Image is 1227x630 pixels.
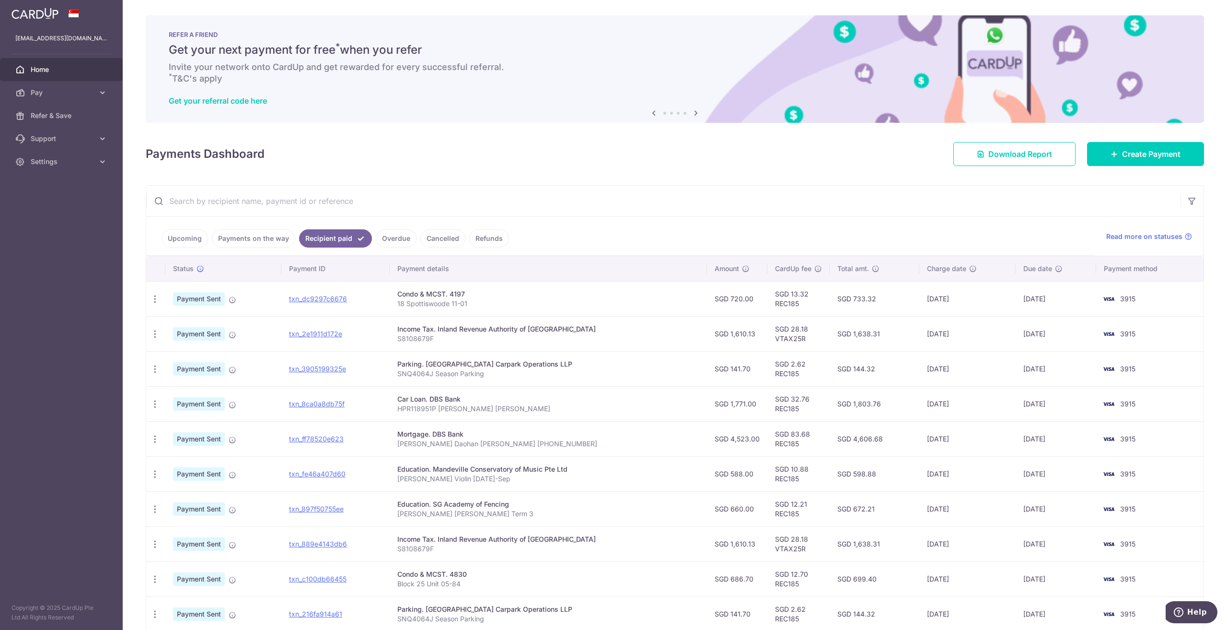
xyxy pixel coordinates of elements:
[173,432,225,446] span: Payment Sent
[397,359,699,369] div: Parking. [GEOGRAPHIC_DATA] Carpark Operations LLP
[162,229,208,248] a: Upcoming
[1120,400,1135,408] span: 3915
[1099,608,1118,620] img: Bank Card
[173,572,225,586] span: Payment Sent
[707,386,767,421] td: SGD 1,771.00
[919,316,1016,351] td: [DATE]
[299,229,372,248] a: Recipient paid
[919,491,1016,526] td: [DATE]
[289,505,344,513] a: txn_897f50755ee
[830,421,919,456] td: SGD 4,606.68
[397,570,699,579] div: Condo & MCST. 4830
[830,456,919,491] td: SGD 598.88
[397,535,699,544] div: Income Tax. Inland Revenue Authority of [GEOGRAPHIC_DATA]
[146,145,265,163] h4: Payments Dashboard
[919,386,1016,421] td: [DATE]
[1096,256,1204,281] th: Payment method
[1099,573,1118,585] img: Bank Card
[830,526,919,561] td: SGD 1,638.31
[397,614,699,624] p: SNQ4064J Season Parking
[707,421,767,456] td: SGD 4,523.00
[397,369,699,379] p: SNQ4064J Season Parking
[289,400,345,408] a: txn_8ca0a8db75f
[1016,561,1096,596] td: [DATE]
[1120,365,1135,373] span: 3915
[397,509,699,519] p: [PERSON_NAME] [PERSON_NAME] Term 3
[289,330,342,338] a: txn_2e1911d172e
[707,491,767,526] td: SGD 660.00
[1106,232,1192,241] a: Read more on statuses
[173,502,225,516] span: Payment Sent
[289,575,347,583] a: txn_c100db66455
[397,324,699,334] div: Income Tax. Inland Revenue Authority of [GEOGRAPHIC_DATA]
[919,351,1016,386] td: [DATE]
[1099,538,1118,550] img: Bank Card
[31,157,94,166] span: Settings
[1120,295,1135,303] span: 3915
[289,540,347,548] a: txn_889e4143db6
[1120,505,1135,513] span: 3915
[919,456,1016,491] td: [DATE]
[397,439,699,449] p: [PERSON_NAME] Daohan [PERSON_NAME] [PHONE_NUMBER]
[707,526,767,561] td: SGD 1,610.13
[830,316,919,351] td: SGD 1,638.31
[289,610,342,618] a: txn_216fa914a61
[1099,293,1118,305] img: Bank Card
[397,394,699,404] div: Car Loan. DBS Bank
[173,537,225,551] span: Payment Sent
[1120,610,1135,618] span: 3915
[767,281,830,316] td: SGD 13.32 REC185
[169,96,267,106] a: Get your referral code here
[173,264,194,273] span: Status
[146,186,1181,216] input: Search by recipient name, payment id or reference
[830,386,919,421] td: SGD 1,803.76
[1099,503,1118,515] img: Bank Card
[1087,142,1204,166] a: Create Payment
[31,65,94,74] span: Home
[1099,363,1118,375] img: Bank Card
[927,264,966,273] span: Charge date
[397,464,699,474] div: Education. Mandeville Conservatory of Music Pte Ltd
[1016,351,1096,386] td: [DATE]
[1120,470,1135,478] span: 3915
[1016,316,1096,351] td: [DATE]
[837,264,869,273] span: Total amt.
[919,526,1016,561] td: [DATE]
[767,526,830,561] td: SGD 28.18 VTAX25R
[1099,433,1118,445] img: Bank Card
[1120,435,1135,443] span: 3915
[830,561,919,596] td: SGD 699.40
[397,334,699,344] p: S8108679F
[289,470,346,478] a: txn_fe46a407d60
[1099,328,1118,340] img: Bank Card
[146,15,1204,123] img: RAF banner
[31,88,94,97] span: Pay
[707,456,767,491] td: SGD 588.00
[1106,232,1182,241] span: Read more on statuses
[1016,421,1096,456] td: [DATE]
[469,229,509,248] a: Refunds
[376,229,417,248] a: Overdue
[397,605,699,614] div: Parking. [GEOGRAPHIC_DATA] Carpark Operations LLP
[173,607,225,621] span: Payment Sent
[289,295,347,303] a: txn_dc9297c6676
[173,467,225,481] span: Payment Sent
[212,229,295,248] a: Payments on the way
[988,148,1052,160] span: Download Report
[1120,575,1135,583] span: 3915
[1016,526,1096,561] td: [DATE]
[830,351,919,386] td: SGD 144.32
[707,561,767,596] td: SGD 686.70
[169,31,1181,38] p: REFER A FRIEND
[767,491,830,526] td: SGD 12.21 REC185
[169,61,1181,84] h6: Invite your network onto CardUp and get rewarded for every successful referral. T&C's apply
[1016,386,1096,421] td: [DATE]
[707,351,767,386] td: SGD 141.70
[420,229,465,248] a: Cancelled
[289,435,344,443] a: txn_ff78520e623
[31,134,94,143] span: Support
[1023,264,1052,273] span: Due date
[1016,456,1096,491] td: [DATE]
[173,327,225,341] span: Payment Sent
[767,386,830,421] td: SGD 32.76 REC185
